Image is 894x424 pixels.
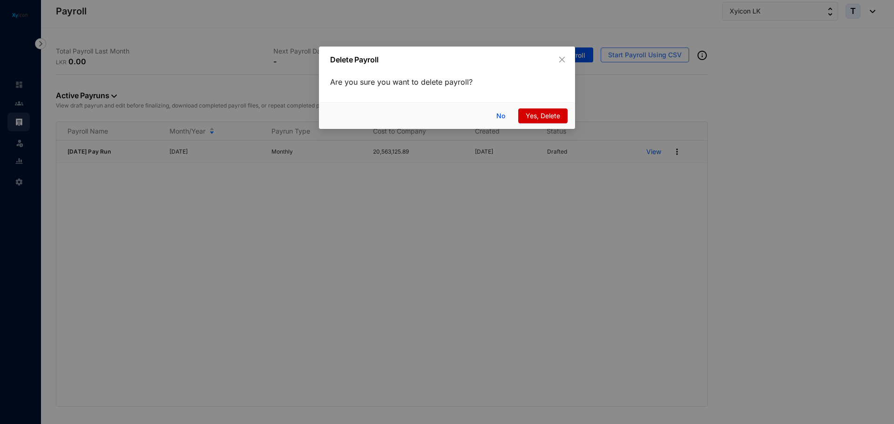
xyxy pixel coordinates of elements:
button: Close [557,54,567,65]
span: close [558,56,566,63]
button: Yes, Delete [518,108,568,123]
p: Delete Payroll [330,54,506,65]
p: Are you sure you want to delete payroll? [330,76,564,87]
span: Yes, Delete [526,111,560,121]
span: No [496,111,505,121]
button: No [489,108,515,123]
